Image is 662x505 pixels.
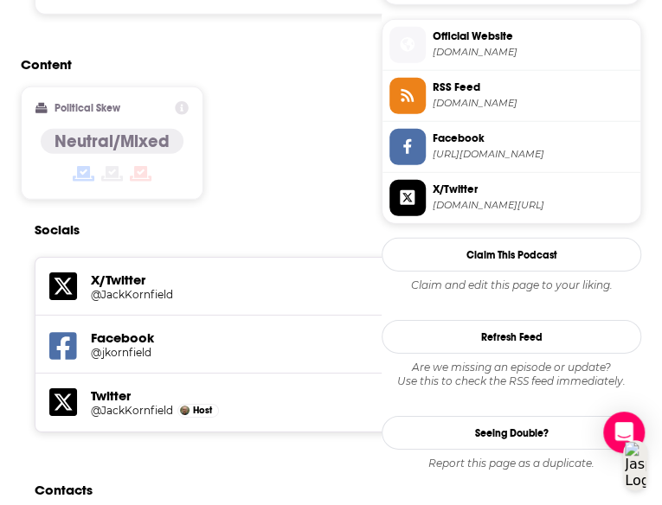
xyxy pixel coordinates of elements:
a: Facebook[URL][DOMAIN_NAME] [389,129,633,165]
div: Claim and edit this page to your liking. [382,278,641,292]
a: @jkornfield [91,346,474,359]
a: RSS Feed[DOMAIN_NAME] [389,78,633,114]
span: X/Twitter [433,182,633,197]
h5: @jkornfield [91,346,215,359]
h2: Socials [35,214,80,246]
span: rss.art19.com [433,97,633,110]
div: Are we missing an episode or update? Use this to check the RSS feed immediately. [382,361,641,388]
button: Refresh Feed [382,320,641,354]
span: RSS Feed [433,80,633,95]
span: Facebook [433,131,633,146]
a: Seeing Double? [382,416,641,450]
a: Official Website[DOMAIN_NAME] [389,27,633,63]
span: twitter.com/JackKornfield [433,199,633,212]
h5: Twitter [91,387,474,404]
h4: Neutral/Mixed [55,131,170,152]
div: Open Intercom Messenger [603,412,645,453]
span: art19.com [433,46,633,59]
h5: Facebook [91,329,474,346]
a: X/Twitter[DOMAIN_NAME][URL] [389,180,633,216]
h2: Content [21,56,551,73]
span: Official Website [433,29,633,44]
span: Host [193,405,212,416]
img: Jack Kornfield [180,406,190,415]
h5: @JackKornfield [91,288,215,301]
a: @JackKornfield [91,288,474,301]
span: https://www.facebook.com/jkornfield [433,148,633,161]
h5: X/Twitter [91,272,474,288]
button: Claim This Podcast [382,238,641,272]
a: @JackKornfield [91,404,173,417]
h2: Political Skew [55,102,120,114]
div: Report this page as a duplicate. [382,457,641,470]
